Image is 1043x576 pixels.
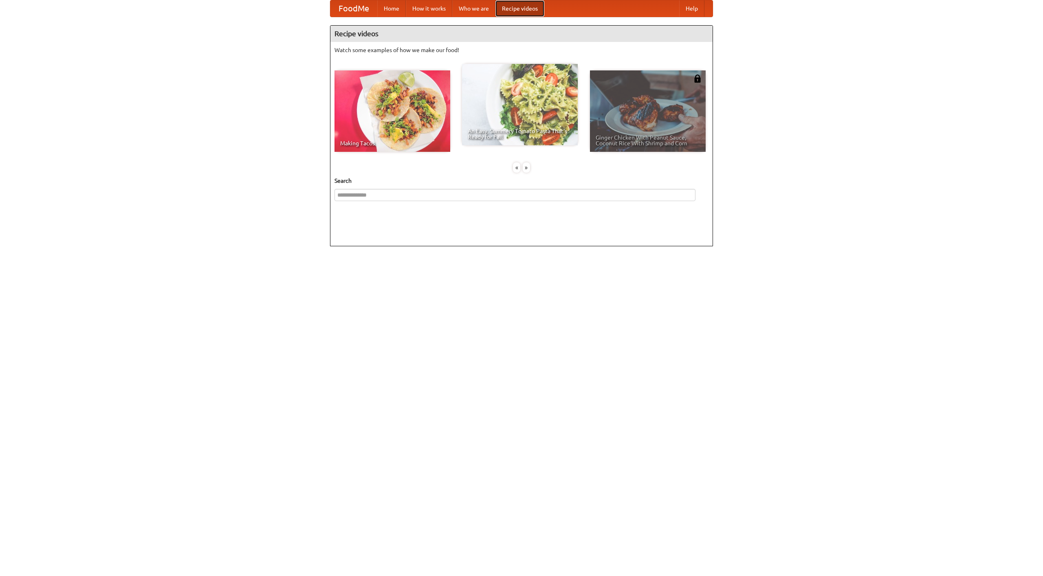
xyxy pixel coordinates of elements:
a: Who we are [452,0,495,17]
a: An Easy, Summery Tomato Pasta That's Ready for Fall [462,64,578,145]
a: FoodMe [330,0,377,17]
a: Making Tacos [334,70,450,152]
a: Recipe videos [495,0,544,17]
h5: Search [334,177,709,185]
p: Watch some examples of how we make our food! [334,46,709,54]
h4: Recipe videos [330,26,713,42]
a: How it works [406,0,452,17]
span: An Easy, Summery Tomato Pasta That's Ready for Fall [468,128,572,140]
a: Help [679,0,704,17]
div: « [513,162,520,173]
div: » [523,162,530,173]
a: Home [377,0,406,17]
span: Making Tacos [340,140,444,146]
img: 483408.png [693,74,702,83]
